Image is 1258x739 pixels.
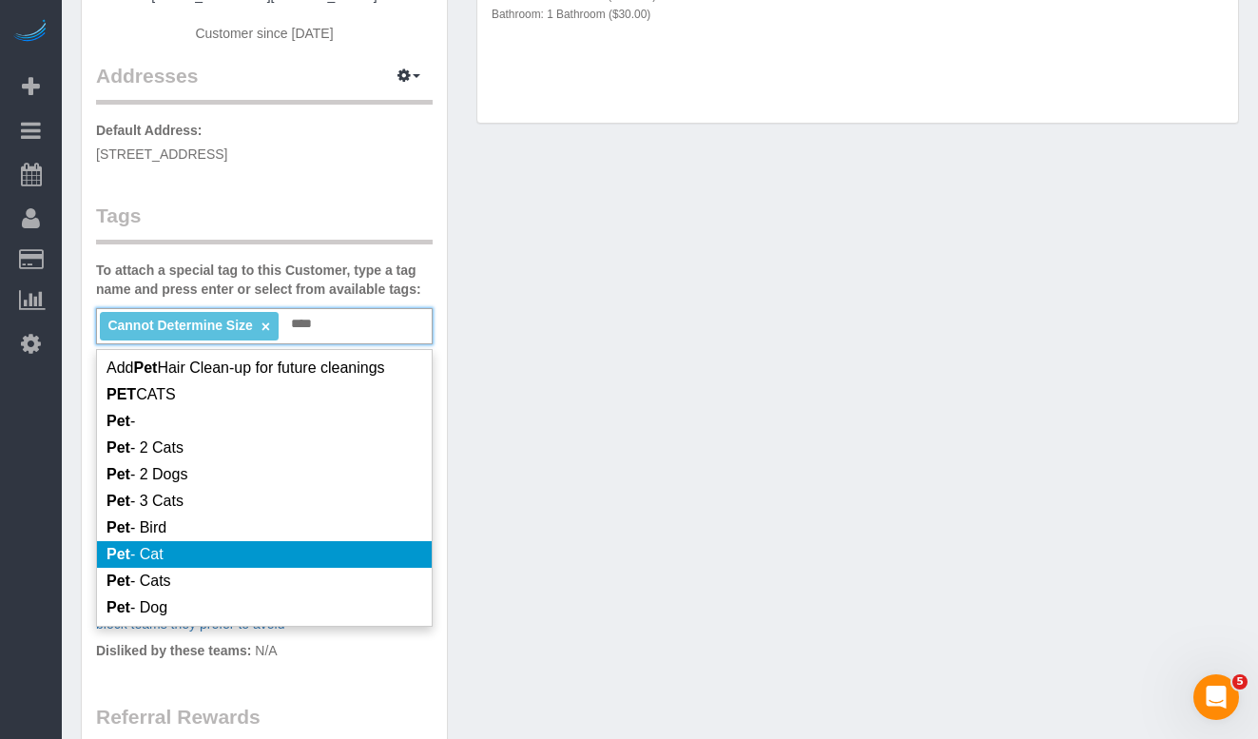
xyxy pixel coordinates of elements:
span: - Dog [106,599,167,615]
label: To attach a special tag to this Customer, type a tag name and press enter or select from availabl... [96,261,433,299]
label: Default Address: [96,121,203,140]
span: CATS [106,386,176,402]
span: - Cat [106,546,164,562]
span: [STREET_ADDRESS] [96,146,227,162]
a: Set the teams that the Customer prefers to work with, or block teams they prefer to avoid [96,597,426,632]
span: Cannot Determine Size [107,318,252,333]
span: - Cats [106,573,171,589]
small: Bathroom: 1 Bathroom ($30.00) [492,8,650,21]
a: × [261,319,270,335]
em: Pet [133,360,157,376]
span: - 3 Cats [106,493,184,509]
em: Pet [106,466,130,482]
legend: Tags [96,202,433,244]
em: Pet [106,546,130,562]
em: Pet [106,493,130,509]
span: Customer since [DATE] [195,26,333,41]
span: - [106,413,135,429]
span: - 2 Cats [106,439,184,456]
span: - 2 Dogs [106,466,187,482]
span: Add Hair Clean-up for future cleanings [106,360,385,376]
em: Pet [106,413,130,429]
em: Pet [106,573,130,589]
span: - Bird [106,519,166,535]
span: N/A [255,643,277,658]
em: Pet [106,439,130,456]
iframe: Intercom live chat [1193,674,1239,720]
em: PET [106,386,136,402]
em: Pet [106,599,130,615]
em: Pet [106,519,130,535]
img: Automaid Logo [11,19,49,46]
span: 5 [1232,674,1248,690]
label: Disliked by these teams: [96,641,251,660]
